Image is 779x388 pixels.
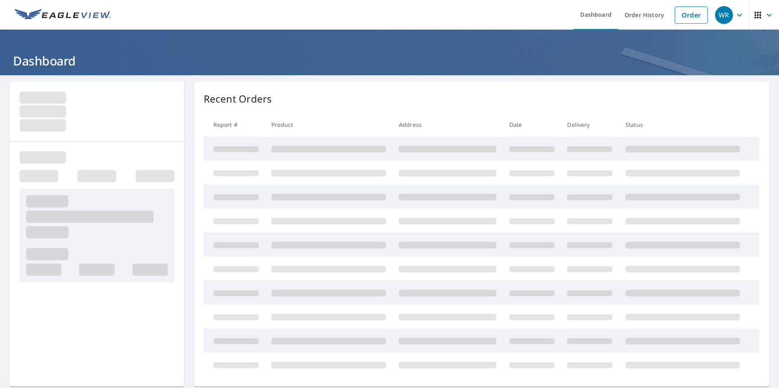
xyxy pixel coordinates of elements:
th: Report # [204,113,265,137]
th: Date [503,113,561,137]
p: Recent Orders [204,92,272,106]
th: Address [392,113,503,137]
th: Status [619,113,746,137]
a: Order [675,7,708,24]
th: Product [265,113,392,137]
img: EV Logo [15,9,111,21]
h1: Dashboard [10,52,769,69]
th: Delivery [561,113,619,137]
div: WR [715,6,733,24]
